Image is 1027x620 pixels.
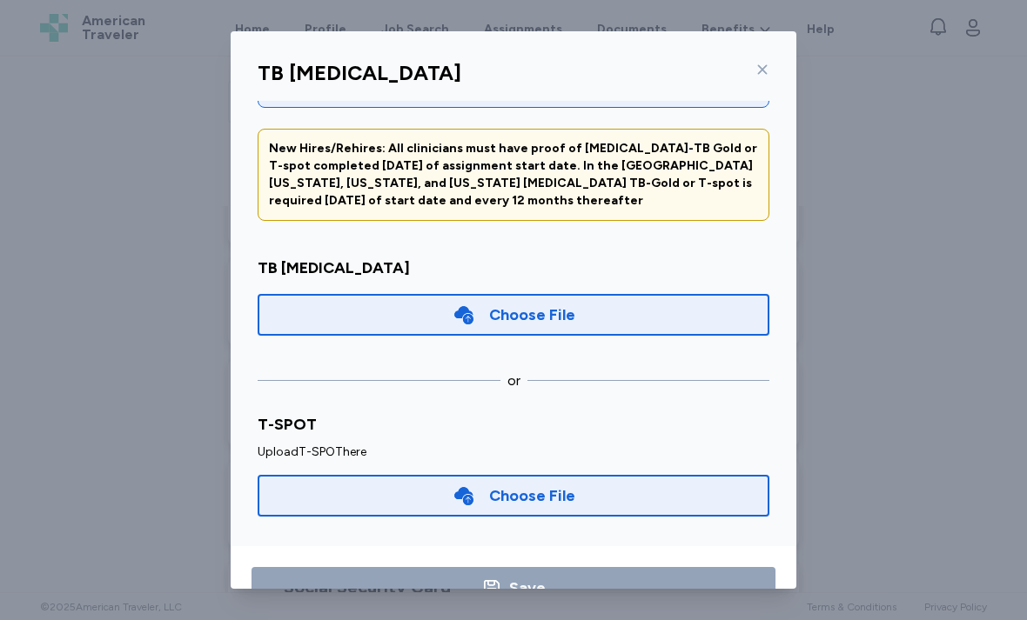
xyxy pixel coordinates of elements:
[509,576,546,600] div: Save
[269,140,758,210] div: New Hires/Rehires: All clinicians must have proof of [MEDICAL_DATA]-TB Gold or T-spot completed [...
[489,303,575,327] div: Choose File
[507,370,520,391] div: or
[489,483,575,508] div: Choose File
[252,567,775,609] button: Save
[258,443,769,461] div: Upload T-SPOT here
[258,256,769,280] div: TB [MEDICAL_DATA]
[258,59,461,87] div: TB [MEDICAL_DATA]
[258,412,769,437] div: T-SPOT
